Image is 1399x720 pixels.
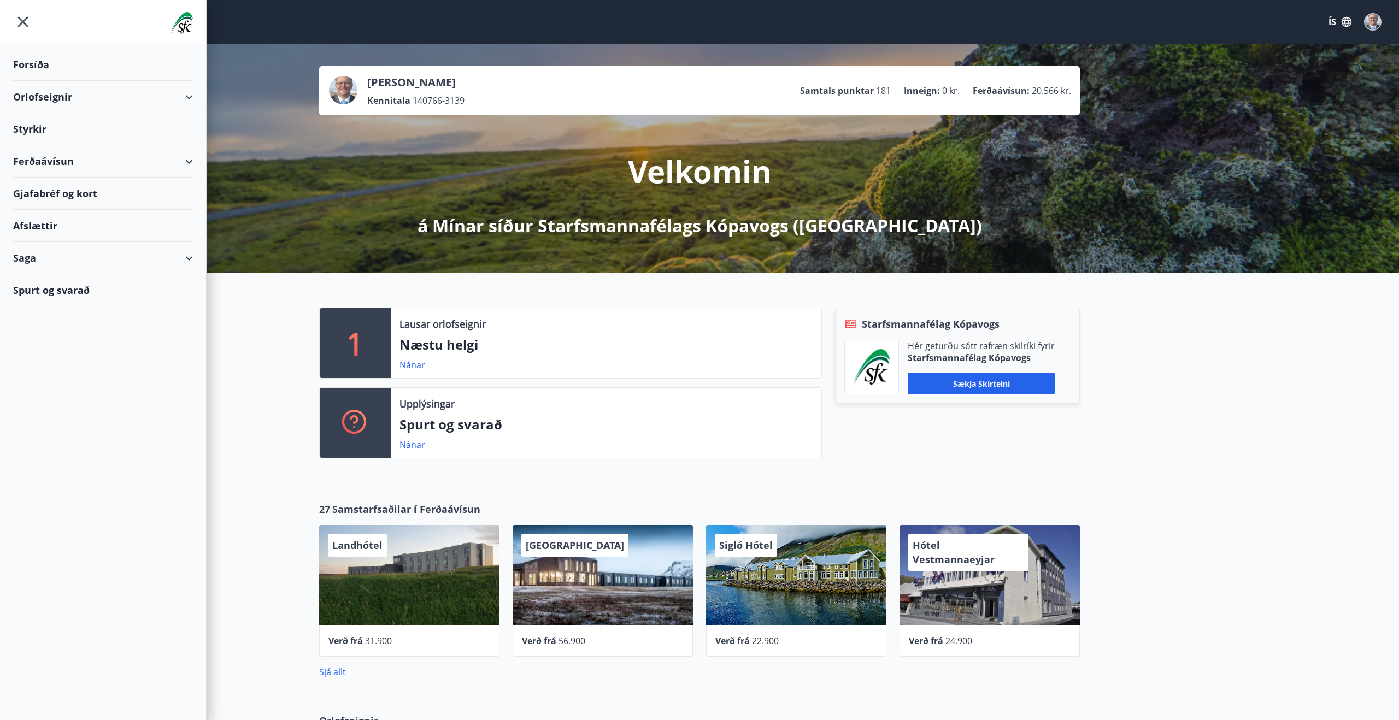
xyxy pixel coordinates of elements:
p: Næstu helgi [399,335,813,354]
button: Sækja skírteini [908,373,1055,394]
div: Orlofseignir [13,81,193,113]
span: 140766-3139 [413,95,465,107]
span: 24.900 [945,635,972,647]
span: 181 [876,85,891,97]
span: Samstarfsaðilar í Ferðaávísun [332,502,480,516]
img: buDHTjz4ge6hh3jlcp9JHuY04GFOJm2BgohfxatW.jpg [329,76,357,104]
p: á Mínar síður Starfsmannafélags Kópavogs ([GEOGRAPHIC_DATA]) [418,214,982,238]
span: Verð frá [715,635,750,647]
p: Lausar orlofseignir [399,317,486,331]
span: 56.900 [559,635,585,647]
a: Nánar [399,359,425,371]
span: Sigló Hótel [719,539,773,552]
span: Verð frá [522,635,556,647]
img: union_logo [171,12,193,34]
p: Ferðaávísun : [973,85,1030,97]
p: Upplýsingar [399,397,455,411]
p: 1 [346,322,364,364]
span: Landhótel [332,539,383,552]
span: Verð frá [328,635,363,647]
p: Spurt og svarað [399,415,813,434]
p: Starfsmannafélag Kópavogs [908,352,1055,364]
div: Styrkir [13,113,193,145]
span: 22.900 [752,635,779,647]
div: Gjafabréf og kort [13,178,193,210]
p: Hér geturðu sótt rafræn skilríki fyrir [908,340,1055,352]
a: Sjá allt [319,666,346,678]
div: Spurt og svarað [13,274,193,306]
p: Samtals punktar [800,85,874,97]
span: Verð frá [909,635,943,647]
span: Starfsmannafélag Kópavogs [862,317,1000,331]
span: 31.900 [365,635,392,647]
img: buDHTjz4ge6hh3jlcp9JHuY04GFOJm2BgohfxatW.jpg [1365,14,1380,29]
span: [GEOGRAPHIC_DATA] [526,539,624,552]
p: Velkomin [628,150,772,192]
button: ÍS [1322,12,1357,32]
div: Afslættir [13,210,193,242]
a: Nánar [399,439,425,451]
span: Hótel Vestmannaeyjar [913,539,995,566]
p: Kennitala [367,95,410,107]
button: menu [13,12,33,32]
div: Saga [13,242,193,274]
div: Ferðaávísun [13,145,193,178]
span: 20.566 kr. [1032,85,1071,97]
img: x5MjQkxwhnYn6YREZUTEa9Q4KsBUeQdWGts9Dj4O.png [853,349,890,385]
p: Inneign : [904,85,940,97]
div: Forsíða [13,49,193,81]
span: 0 kr. [942,85,960,97]
span: 27 [319,502,330,516]
p: [PERSON_NAME] [367,75,465,90]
